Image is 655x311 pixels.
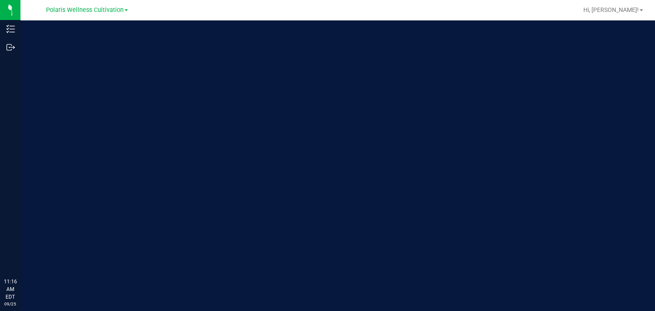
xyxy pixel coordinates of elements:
[6,43,15,52] inline-svg: Outbound
[583,6,639,13] span: Hi, [PERSON_NAME]!
[6,25,15,33] inline-svg: Inventory
[4,301,17,307] p: 09/25
[46,6,124,14] span: Polaris Wellness Cultivation
[4,278,17,301] p: 11:16 AM EDT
